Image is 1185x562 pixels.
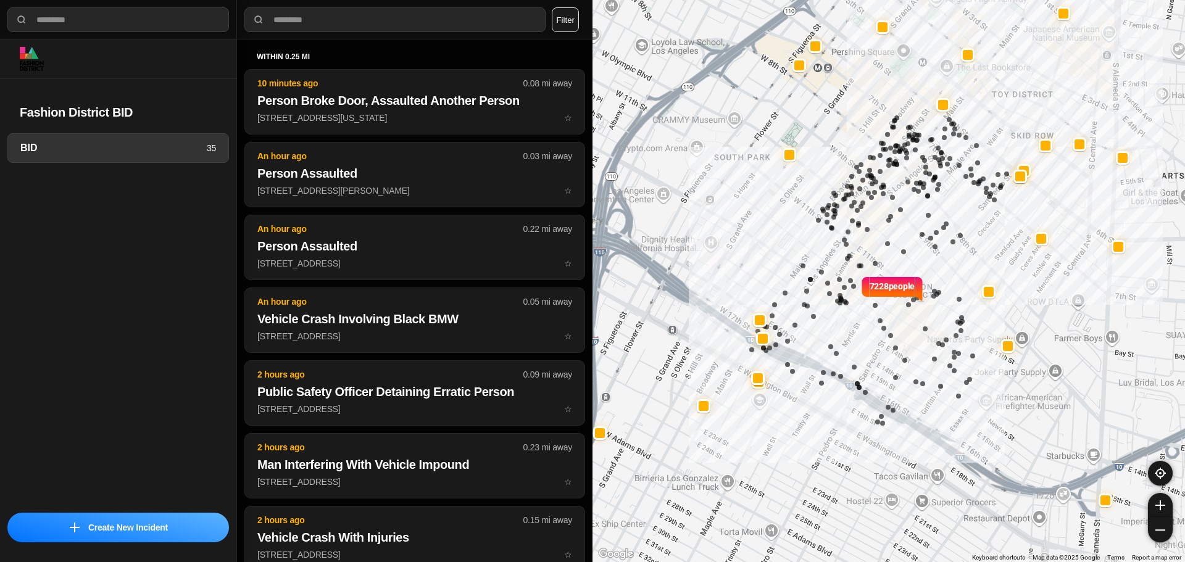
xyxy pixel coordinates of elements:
button: 2 hours ago0.23 mi awayMan Interfering With Vehicle Impound[STREET_ADDRESS]star [244,433,585,498]
span: star [564,404,572,414]
p: 0.22 mi away [523,223,572,235]
p: [STREET_ADDRESS] [257,330,572,342]
h3: BID [20,141,207,155]
p: [STREET_ADDRESS] [257,257,572,270]
button: An hour ago0.03 mi awayPerson Assaulted[STREET_ADDRESS][PERSON_NAME]star [244,142,585,207]
a: Report a map error [1132,554,1181,561]
p: 0.09 mi away [523,368,572,381]
img: notch [915,275,924,302]
a: 2 hours ago0.09 mi awayPublic Safety Officer Detaining Erratic Person[STREET_ADDRESS]star [244,403,585,414]
a: 2 hours ago0.23 mi awayMan Interfering With Vehicle Impound[STREET_ADDRESS]star [244,476,585,487]
p: 0.05 mi away [523,295,572,308]
p: [STREET_ADDRESS][PERSON_NAME] [257,184,572,197]
img: notch [860,275,870,302]
a: Open this area in Google Maps (opens a new window) [596,546,636,562]
img: logo [20,47,44,71]
span: Map data ©2025 Google [1033,554,1100,561]
img: Google [596,546,636,562]
p: [STREET_ADDRESS] [257,403,572,415]
span: star [564,113,572,123]
p: 0.23 mi away [523,441,572,453]
span: star [564,477,572,487]
span: star [564,258,572,268]
p: [STREET_ADDRESS] [257,548,572,561]
a: Terms [1107,554,1125,561]
button: Keyboard shortcuts [972,553,1025,562]
p: 0.15 mi away [523,514,572,526]
p: An hour ago [257,223,523,235]
p: 0.03 mi away [523,150,572,162]
img: search [252,14,265,26]
a: An hour ago0.22 mi awayPerson Assaulted[STREET_ADDRESS]star [244,258,585,268]
p: 2 hours ago [257,368,523,381]
h2: Vehicle Crash Involving Black BMW [257,310,572,328]
img: recenter [1155,468,1166,479]
a: 2 hours ago0.15 mi awayVehicle Crash With Injuries[STREET_ADDRESS]star [244,549,585,560]
img: zoom-in [1155,500,1165,510]
button: iconCreate New Incident [7,513,229,542]
span: star [564,331,572,341]
a: An hour ago0.05 mi awayVehicle Crash Involving Black BMW[STREET_ADDRESS]star [244,331,585,341]
h2: Man Interfering With Vehicle Impound [257,456,572,473]
p: 7228 people [870,280,915,307]
button: recenter [1148,461,1173,486]
h2: Person Assaulted [257,238,572,255]
h2: Person Broke Door, Assaulted Another Person [257,92,572,109]
h5: within 0.25 mi [257,52,573,62]
p: 0.08 mi away [523,77,572,89]
button: zoom-in [1148,493,1173,518]
a: BID35 [7,133,229,163]
p: An hour ago [257,295,523,308]
p: [STREET_ADDRESS][US_STATE] [257,112,572,124]
a: 10 minutes ago0.08 mi awayPerson Broke Door, Assaulted Another Person[STREET_ADDRESS][US_STATE]star [244,112,585,123]
button: 10 minutes ago0.08 mi awayPerson Broke Door, Assaulted Another Person[STREET_ADDRESS][US_STATE]star [244,69,585,134]
span: star [564,186,572,196]
button: Filter [552,7,579,32]
img: search [15,14,28,26]
p: An hour ago [257,150,523,162]
img: icon [70,523,80,532]
p: 2 hours ago [257,441,523,453]
p: [STREET_ADDRESS] [257,476,572,488]
span: star [564,550,572,560]
img: zoom-out [1155,525,1165,535]
a: An hour ago0.03 mi awayPerson Assaulted[STREET_ADDRESS][PERSON_NAME]star [244,185,585,196]
h2: Vehicle Crash With Injuries [257,529,572,546]
button: An hour ago0.05 mi awayVehicle Crash Involving Black BMW[STREET_ADDRESS]star [244,287,585,353]
p: 2 hours ago [257,514,523,526]
p: 10 minutes ago [257,77,523,89]
button: 2 hours ago0.09 mi awayPublic Safety Officer Detaining Erratic Person[STREET_ADDRESS]star [244,360,585,426]
h2: Public Safety Officer Detaining Erratic Person [257,383,572,400]
p: Create New Incident [88,521,168,534]
h2: Fashion District BID [20,104,217,121]
button: An hour ago0.22 mi awayPerson Assaulted[STREET_ADDRESS]star [244,215,585,280]
button: zoom-out [1148,518,1173,542]
p: 35 [207,142,216,154]
h2: Person Assaulted [257,165,572,182]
